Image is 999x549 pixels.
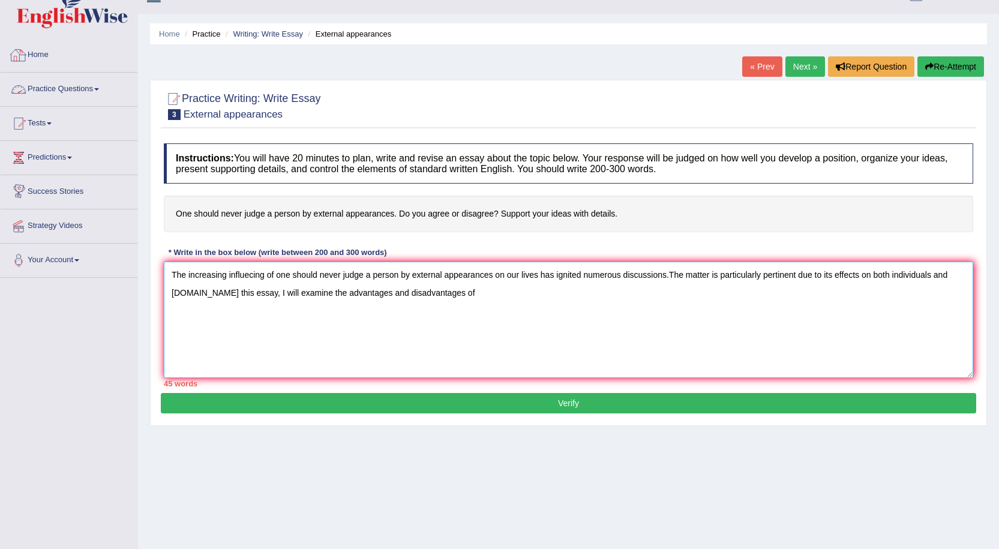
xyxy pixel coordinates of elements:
a: Tests [1,107,137,137]
span: 3 [168,109,181,120]
a: Writing: Write Essay [233,29,303,38]
div: 45 words [164,378,973,389]
a: Home [159,29,180,38]
h4: One should never judge a person by external appearances. Do you agree or disagree? Support your i... [164,196,973,232]
div: * Write in the box below (write between 200 and 300 words) [164,247,391,259]
h2: Practice Writing: Write Essay [164,90,320,120]
a: Your Account [1,244,137,274]
h4: You will have 20 minutes to plan, write and revise an essay about the topic below. Your response ... [164,143,973,184]
button: Re-Attempt [917,56,984,77]
button: Verify [161,393,976,413]
a: Practice Questions [1,73,137,103]
small: External appearances [184,109,283,120]
b: Instructions: [176,153,234,163]
a: Success Stories [1,175,137,205]
li: External appearances [305,28,392,40]
a: Home [1,38,137,68]
li: Practice [182,28,220,40]
a: Strategy Videos [1,209,137,239]
a: Predictions [1,141,137,171]
a: « Prev [742,56,782,77]
a: Next » [785,56,825,77]
button: Report Question [828,56,914,77]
